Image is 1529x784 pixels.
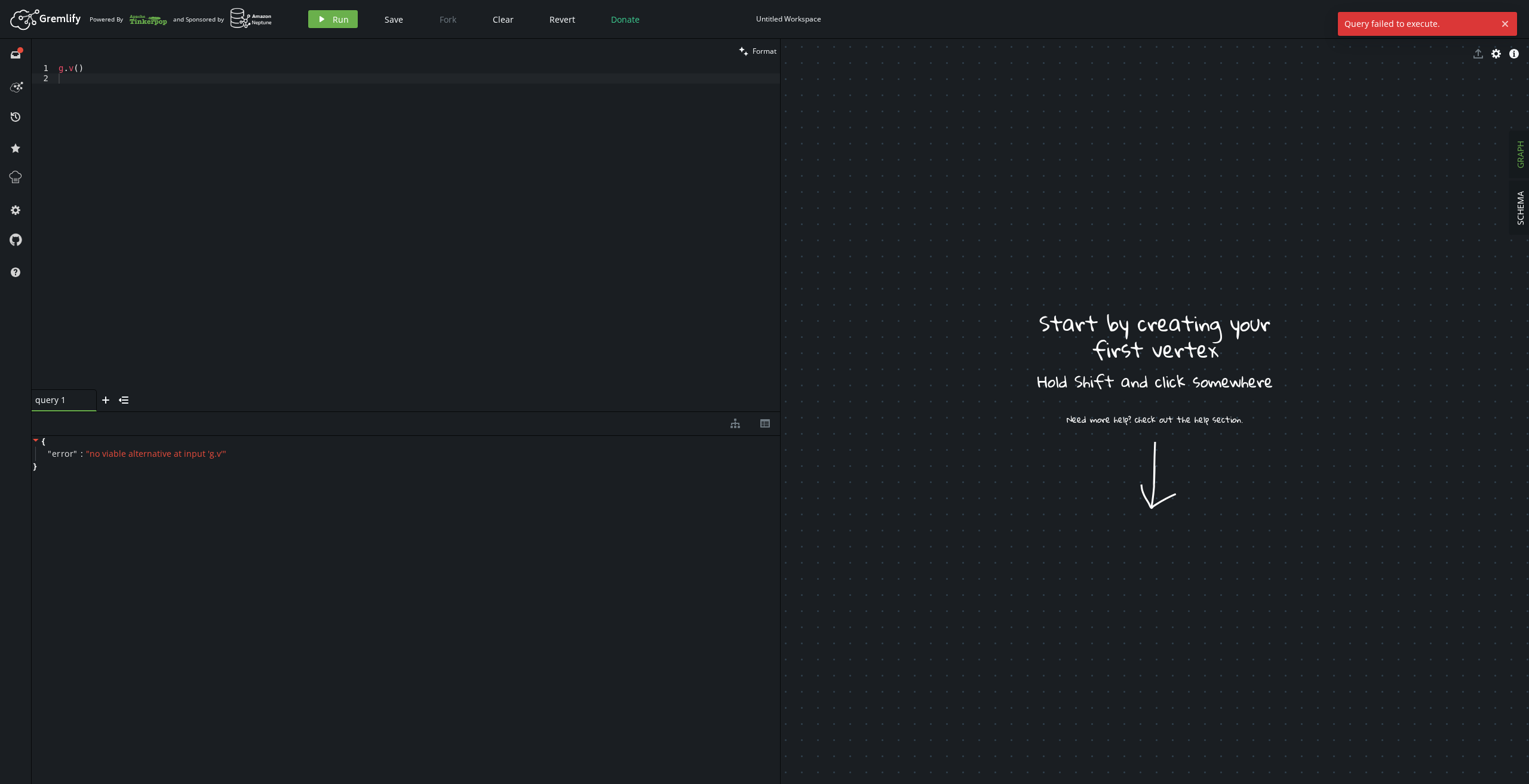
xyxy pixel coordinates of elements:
div: and Sponsored by [173,8,272,30]
span: Query failed to execute. [1338,12,1496,36]
span: " no viable alternative at input 'g.v' " [86,448,226,459]
span: Clear [493,14,514,25]
span: Format [753,46,776,56]
span: Save [385,14,403,25]
span: GRAPH [1515,141,1526,168]
div: Powered By [90,9,167,30]
span: " [73,448,78,459]
button: Clear [484,10,523,28]
span: Revert [549,14,575,25]
span: Run [333,14,349,25]
div: 2 [32,73,56,84]
span: Fork [440,14,456,25]
button: Revert [541,10,584,28]
span: query 1 [35,395,83,405]
span: " [48,448,52,459]
button: Fork [430,10,466,28]
span: : [81,448,83,459]
button: Save [376,10,412,28]
img: AWS Neptune [230,8,272,29]
span: error [52,448,74,459]
div: 1 [32,63,56,73]
span: SCHEMA [1515,191,1526,225]
span: { [42,436,45,447]
span: Donate [611,14,640,25]
button: Sign In [1481,10,1520,28]
button: Donate [602,10,649,28]
div: Untitled Workspace [756,14,821,23]
button: Format [735,39,780,63]
span: } [32,461,36,472]
button: Run [308,10,358,28]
